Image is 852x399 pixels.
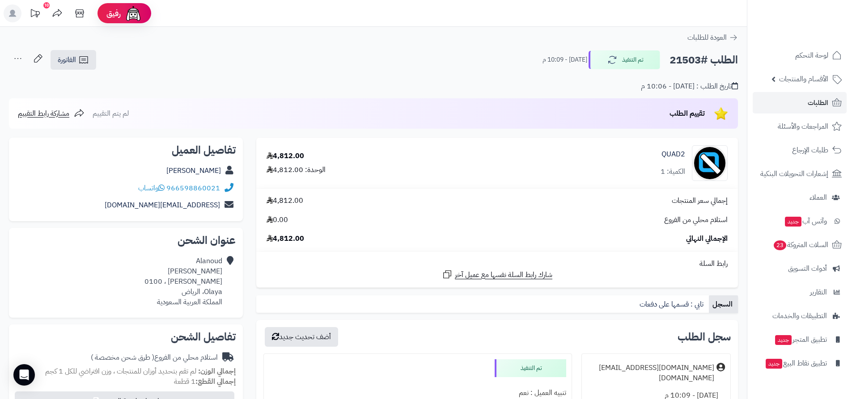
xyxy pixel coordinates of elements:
a: التطبيقات والخدمات [753,305,847,327]
span: الإجمالي النهائي [686,234,728,244]
span: 23 [774,240,786,250]
img: ai-face.png [124,4,142,22]
a: [EMAIL_ADDRESS][DOMAIN_NAME] [105,200,220,210]
h2: تفاصيل الشحن [16,332,236,342]
span: العملاء [810,191,827,204]
strong: إجمالي القطع: [195,376,236,387]
a: تطبيق المتجرجديد [753,329,847,350]
span: تقييم الطلب [670,108,705,119]
span: المراجعات والأسئلة [778,120,828,133]
span: جديد [775,335,792,345]
span: طلبات الإرجاع [792,144,828,156]
span: السلات المتروكة [773,239,828,251]
span: الطلبات [808,97,828,109]
img: no_image-90x90.png [692,145,727,181]
button: تم التنفيذ [589,50,660,69]
span: وآتس آب [784,215,827,227]
span: إشعارات التحويلات البنكية [760,168,828,180]
div: الكمية: 1 [661,167,685,177]
small: [DATE] - 10:09 م [543,55,587,64]
span: الفاتورة [58,55,76,65]
span: استلام محلي من الفروع [664,215,728,225]
a: واتساب [138,183,165,193]
a: السلات المتروكة23 [753,234,847,256]
span: الأقسام والمنتجات [779,73,828,85]
span: 0.00 [267,215,288,225]
h2: عنوان الشحن [16,235,236,246]
span: 4,812.00 [267,234,304,244]
a: تابي : قسمها على دفعات [636,295,709,313]
h2: تفاصيل العميل [16,145,236,155]
div: تم التنفيذ [495,359,566,377]
span: تطبيق المتجر [774,333,827,346]
h3: سجل الطلب [678,332,731,342]
span: رفيق [106,8,121,19]
a: 966598860021 [166,183,220,193]
a: السجل [709,295,738,313]
strong: إجمالي الوزن: [198,366,236,377]
div: [DOMAIN_NAME][EMAIL_ADDRESS][DOMAIN_NAME] [587,363,714,383]
a: الفاتورة [51,50,96,70]
a: المراجعات والأسئلة [753,116,847,137]
span: 4,812.00 [267,196,303,206]
div: Open Intercom Messenger [13,364,35,386]
span: جديد [785,217,801,227]
span: لم تقم بتحديد أوزان للمنتجات ، وزن افتراضي للكل 1 كجم [45,366,196,377]
div: 10 [43,2,50,8]
a: لوحة التحكم [753,45,847,66]
small: 1 قطعة [174,376,236,387]
span: أدوات التسويق [788,262,827,275]
a: وآتس آبجديد [753,210,847,232]
div: تاريخ الطلب : [DATE] - 10:06 م [641,81,738,92]
a: تحديثات المنصة [24,4,46,25]
a: مشاركة رابط التقييم [18,108,85,119]
span: مشاركة رابط التقييم [18,108,69,119]
span: التطبيقات والخدمات [772,310,827,322]
span: التقارير [810,286,827,298]
div: Alanoud [PERSON_NAME] [PERSON_NAME] ، 0100 Olaya، الرياض المملكة العربية السعودية [144,256,222,307]
div: 4,812.00 [267,151,304,161]
div: رابط السلة [260,259,734,269]
a: تطبيق نقاط البيعجديد [753,353,847,374]
a: العملاء [753,187,847,208]
span: إجمالي سعر المنتجات [672,196,728,206]
a: [PERSON_NAME] [166,165,221,176]
span: شارك رابط السلة نفسها مع عميل آخر [455,270,552,280]
div: الوحدة: 4,812.00 [267,165,326,175]
span: جديد [766,359,782,369]
span: لم يتم التقييم [93,108,129,119]
a: شارك رابط السلة نفسها مع عميل آخر [442,269,552,280]
span: العودة للطلبات [687,32,727,43]
div: استلام محلي من الفروع [91,353,218,363]
span: تطبيق نقاط البيع [765,357,827,370]
a: التقارير [753,281,847,303]
span: ( طرق شحن مخصصة ) [91,352,154,363]
a: طلبات الإرجاع [753,139,847,161]
a: أدوات التسويق [753,258,847,279]
h2: الطلب #21503 [670,51,738,69]
button: أضف تحديث جديد [265,327,338,347]
a: الطلبات [753,92,847,113]
span: لوحة التحكم [795,49,828,62]
a: QUAD2 [661,149,685,160]
a: إشعارات التحويلات البنكية [753,163,847,185]
a: العودة للطلبات [687,32,738,43]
